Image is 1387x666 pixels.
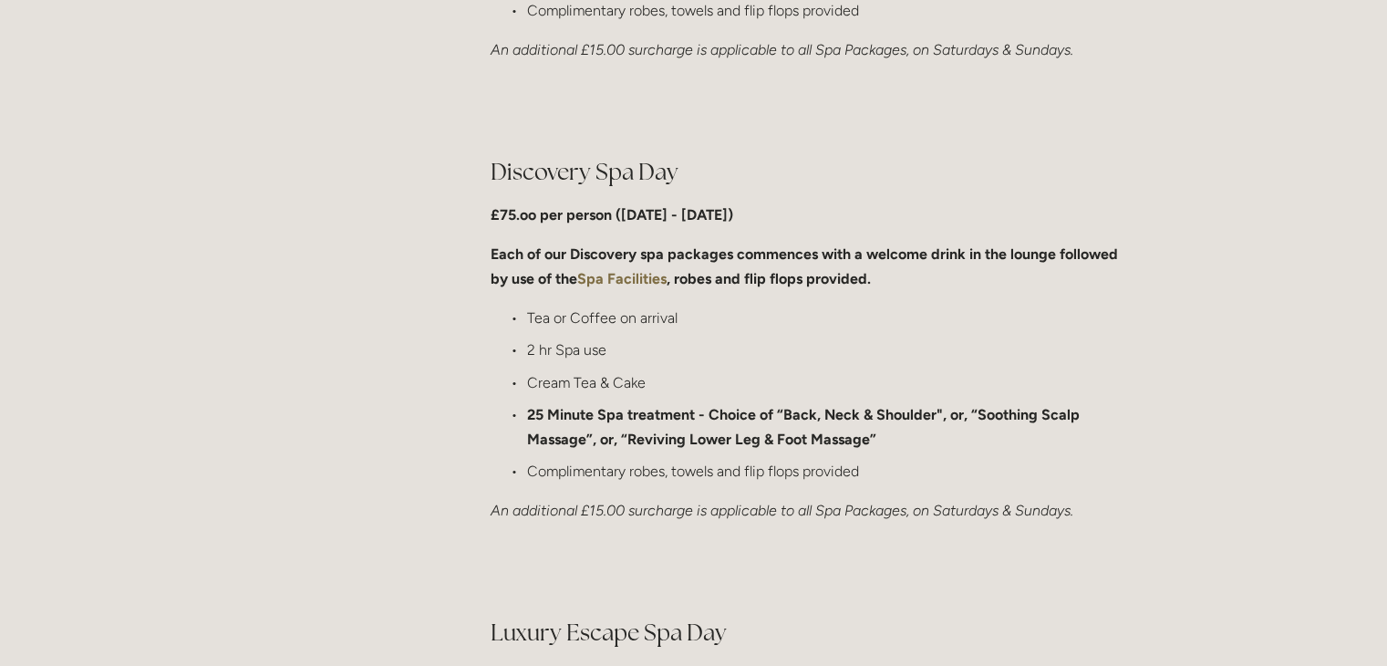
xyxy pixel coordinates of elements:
strong: £75.oo per person ([DATE] - [DATE]) [491,206,733,224]
em: An additional £15.00 surcharge is applicable to all Spa Packages, on Saturdays & Sundays. [491,502,1073,519]
strong: 25 Minute Spa treatment - Choice of “Back, Neck & Shoulder", or, “Soothing Scalp Massage”, or, “R... [527,406,1083,448]
p: Tea or Coffee on arrival [527,306,1130,330]
h2: Luxury Escape Spa Day [491,617,1130,649]
p: 2 hr Spa use [527,338,1130,362]
p: Complimentary robes, towels and flip flops provided [527,459,1130,484]
a: Spa Facilities [577,270,667,287]
em: An additional £15.00 surcharge is applicable to all Spa Packages, on Saturdays & Sundays. [491,41,1073,58]
p: Cream Tea & Cake [527,370,1130,395]
strong: , robes and flip flops provided. [667,270,871,287]
strong: Each of our Discovery spa packages commences with a welcome drink in the lounge followed by use o... [491,245,1122,287]
h2: Discovery Spa Day [491,156,1130,188]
